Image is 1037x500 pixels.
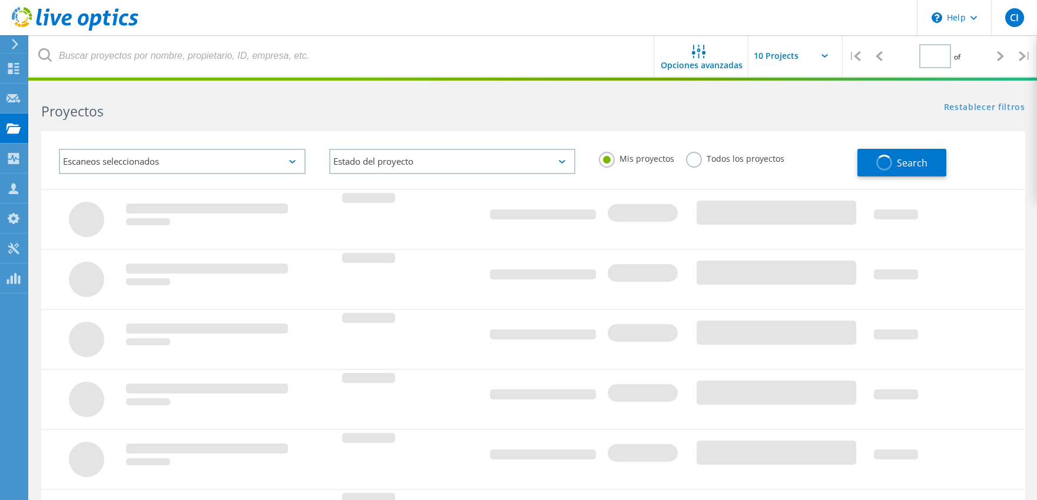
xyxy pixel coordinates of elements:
[932,12,942,23] svg: \n
[686,152,784,163] label: Todos los proyectos
[1013,35,1037,77] div: |
[857,149,946,176] button: Search
[1010,13,1019,22] span: CI
[661,61,743,69] span: Opciones avanzadas
[59,149,306,174] div: Escaneos seleccionados
[954,52,960,62] span: of
[897,156,927,169] span: Search
[12,25,138,33] a: Live Optics Dashboard
[599,152,674,163] label: Mis proyectos
[843,35,867,77] div: |
[944,103,1025,113] a: Restablecer filtros
[41,102,104,121] b: Proyectos
[329,149,576,174] div: Estado del proyecto
[29,35,655,76] input: Buscar proyectos por nombre, propietario, ID, empresa, etc.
